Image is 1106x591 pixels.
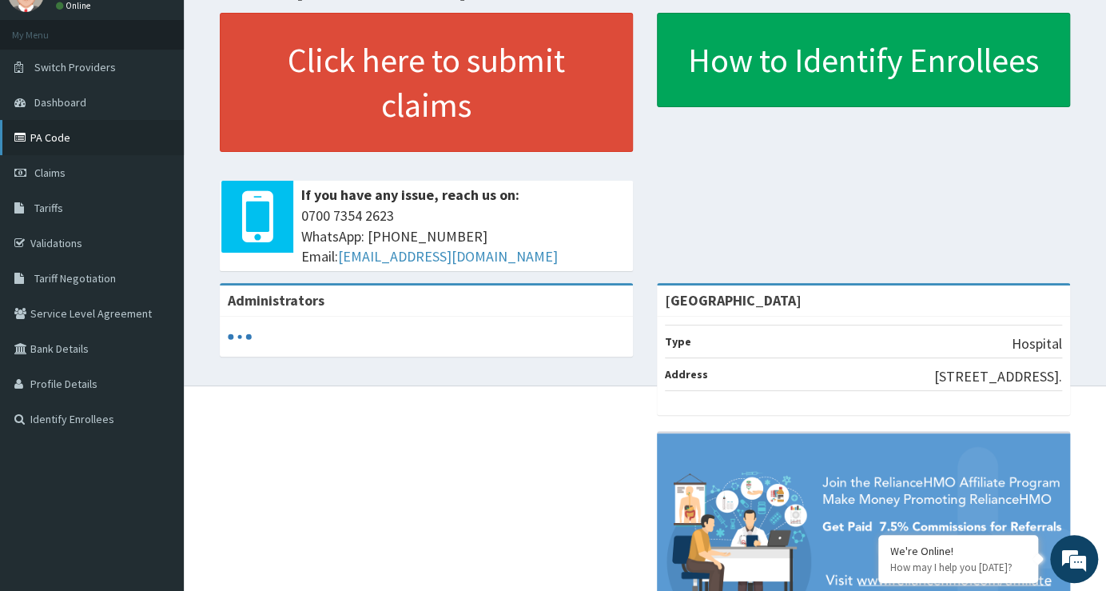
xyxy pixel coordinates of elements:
span: Tariffs [34,201,63,215]
p: How may I help you today? [890,561,1026,574]
a: [EMAIL_ADDRESS][DOMAIN_NAME] [338,247,558,266]
p: [STREET_ADDRESS]. [934,366,1062,387]
b: Address [665,367,708,381]
p: Hospital [1012,333,1062,354]
span: 0700 7354 2623 WhatsApp: [PHONE_NUMBER] Email: [301,206,625,267]
span: Tariff Negotiation [34,271,116,286]
b: Type [665,334,691,349]
a: Click here to submit claims [220,13,633,152]
div: We're Online! [890,544,1026,558]
a: How to Identify Enrollees [657,13,1070,107]
span: Claims [34,166,66,180]
svg: audio-loading [228,325,252,349]
strong: [GEOGRAPHIC_DATA] [665,291,802,309]
span: Dashboard [34,95,86,110]
b: If you have any issue, reach us on: [301,186,519,204]
span: Switch Providers [34,60,116,74]
b: Administrators [228,291,324,309]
